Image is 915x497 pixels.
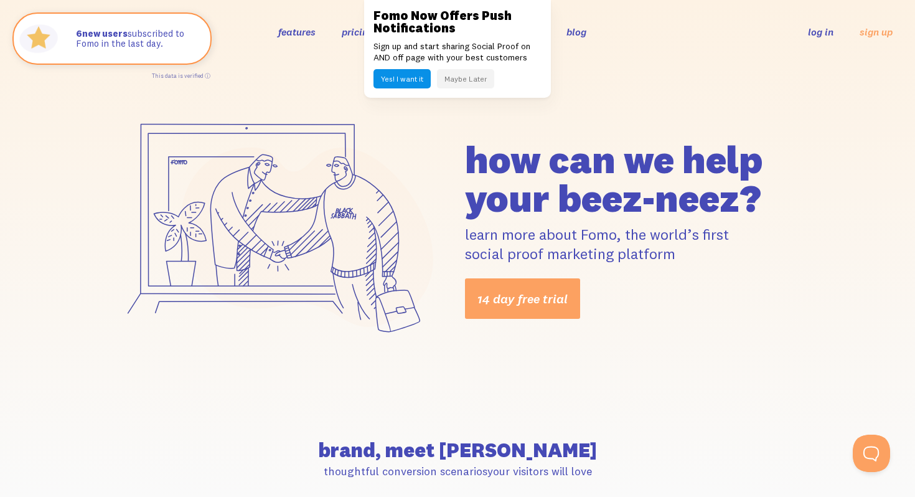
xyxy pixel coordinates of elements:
h2: brand, meet [PERSON_NAME] [110,440,805,460]
p: Sign up and start sharing Social Proof on AND off page with your best customers [373,40,542,63]
button: Yes! I want it [373,69,431,88]
button: Maybe Later [437,69,494,88]
p: subscribed to Fomo in the last day. [76,29,198,49]
h1: how can we help your beez-neez? [465,140,805,217]
a: features [278,26,316,38]
a: pricing [342,26,373,38]
p: thoughtful conversion scenarios your visitors will love [110,464,805,478]
h3: Fomo Now Offers Push Notifications [373,9,542,34]
a: blog [566,26,586,38]
a: log in [808,26,833,38]
img: Fomo [16,16,61,61]
span: 6 [76,29,82,39]
iframe: Help Scout Beacon - Open [853,435,890,472]
p: learn more about Fomo, the world’s first social proof marketing platform [465,225,805,263]
a: sign up [860,26,893,39]
a: 14 day free trial [465,278,580,319]
a: This data is verified ⓘ [152,72,210,79]
strong: new users [76,27,128,39]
